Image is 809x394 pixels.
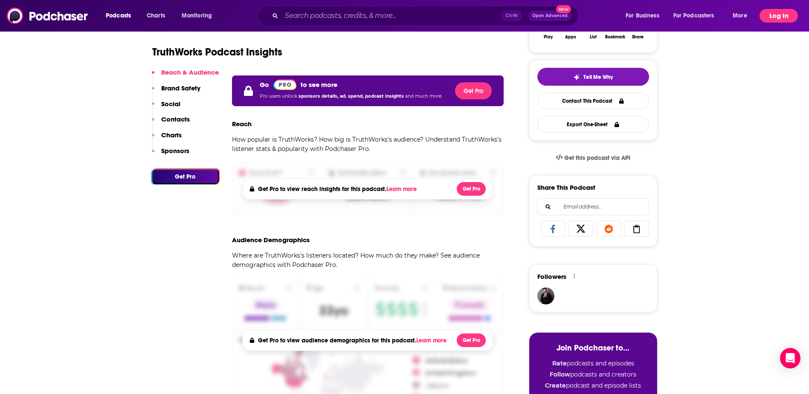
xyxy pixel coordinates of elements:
span: Tell Me Why [583,74,613,81]
p: Go [260,81,269,89]
p: to see more [301,81,337,89]
button: Get Pro [455,82,492,99]
button: tell me why sparkleTell Me Why [537,68,649,86]
span: sponsors details, ad. spend, podcast insights [299,93,405,99]
div: Share [632,35,644,40]
span: Get this podcast via API [564,154,630,162]
p: Brand Safety [161,84,200,92]
button: open menu [620,9,670,23]
span: Ctrl K [502,10,522,21]
div: Apps [565,35,576,40]
p: Sponsors [161,147,189,155]
span: Charts [147,10,165,22]
h3: Audience Demographics [232,236,310,244]
strong: Follow [550,371,570,378]
div: Open Intercom Messenger [780,348,800,368]
button: Learn more [416,337,449,344]
a: Copy Link [624,220,649,237]
div: 1 [573,273,575,281]
button: Get Pro [152,169,219,184]
a: Share on X/Twitter [568,220,593,237]
div: Bookmark [605,35,625,40]
span: Followers [537,272,566,281]
strong: Create [545,382,566,389]
span: For Podcasters [673,10,714,22]
img: tell me why sparkle [573,74,580,81]
p: Social [161,100,180,108]
button: Social [152,100,180,116]
span: New [556,5,571,13]
p: How popular is TruthWorks? How big is TruthWorks's audience? Understand TruthWorks's listener sta... [232,135,504,154]
h4: Get Pro to view audience demographics for this podcast. [258,337,449,344]
button: Export One-Sheet [537,116,649,133]
span: More [733,10,747,22]
span: Open Advanced [532,14,568,18]
li: podcast and episode lists [538,382,649,389]
p: Pro users unlock and much more. [260,90,442,103]
button: Get Pro [457,333,486,347]
span: Podcasts [106,10,131,22]
h3: Join Podchaser to... [538,343,649,353]
button: Charts [152,131,182,147]
button: Get Pro [457,182,486,196]
p: Reach & Audience [161,68,219,76]
p: Contacts [161,115,190,123]
a: Share on Reddit [597,220,621,237]
button: open menu [176,9,223,23]
button: Contacts [152,115,190,131]
input: Email address... [545,199,642,215]
a: Contact This Podcast [537,93,649,109]
img: JohirMia [537,287,554,304]
h3: Share This Podcast [537,183,595,191]
li: podcasts and episodes [538,359,649,367]
button: Learn more [386,186,419,193]
span: Monitoring [182,10,212,22]
h4: Get Pro to view reach insights for this podcast. [258,185,419,193]
div: Search followers [537,198,649,215]
li: podcasts and creators [538,371,649,378]
a: Charts [141,9,170,23]
strong: Rate [552,359,567,367]
p: Where are TruthWorks's listeners located? How much do they make? See audience demographics with P... [232,251,504,269]
a: Get this podcast via API [549,148,638,168]
button: Sponsors [152,147,189,162]
h1: TruthWorks Podcast Insights [152,46,282,58]
img: Podchaser - Follow, Share and Rate Podcasts [7,8,89,24]
h3: Reach [232,120,252,128]
div: List [590,35,597,40]
button: Log In [760,9,798,23]
button: Open AdvancedNew [528,11,571,21]
img: Podchaser Pro [273,79,297,90]
button: open menu [727,9,758,23]
a: Share on Facebook [541,220,565,237]
button: Reach & Audience [152,68,219,84]
button: Brand Safety [152,84,200,100]
input: Search podcasts, credits, & more... [281,9,502,23]
div: Search podcasts, credits, & more... [266,6,587,26]
p: Charts [161,131,182,139]
button: open menu [668,9,727,23]
a: Pro website [273,79,297,90]
div: Play [544,35,553,40]
button: open menu [100,9,142,23]
span: For Business [626,10,659,22]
